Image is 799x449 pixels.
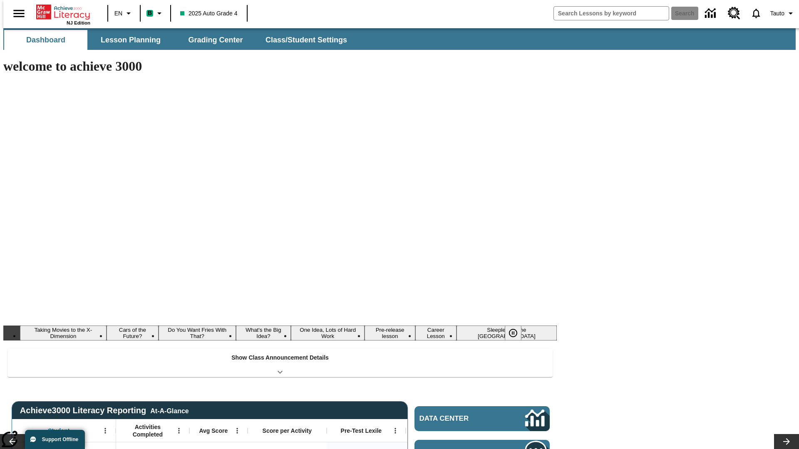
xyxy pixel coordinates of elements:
[25,430,85,449] button: Support Offline
[150,406,189,415] div: At-A-Glance
[419,414,497,423] span: Data Center
[173,424,185,437] button: Open Menu
[770,9,784,18] span: Tauto
[7,348,553,377] div: Show Class Announcement Details
[120,423,175,438] span: Activities Completed
[143,6,168,21] button: Boost Class color is mint green. Change class color
[554,7,669,20] input: search field
[20,406,189,415] span: Achieve3000 Literacy Reporting
[774,434,799,449] button: Lesson carousel, Next
[36,3,90,25] div: Home
[159,326,236,340] button: Slide 3 Do You Want Fries With That?
[48,427,69,434] span: Student
[20,326,107,340] button: Slide 1 Taking Movies to the X-Dimension
[3,59,557,74] h1: welcome to achieve 3000
[148,8,152,18] span: B
[365,326,415,340] button: Slide 6 Pre-release lesson
[389,424,402,437] button: Open Menu
[99,424,112,437] button: Open Menu
[42,437,78,442] span: Support Offline
[341,427,382,434] span: Pre-Test Lexile
[236,326,291,340] button: Slide 4 What's the Big Idea?
[3,30,355,50] div: SubNavbar
[67,20,90,25] span: NJ Edition
[199,427,228,434] span: Avg Score
[291,326,365,340] button: Slide 5 One Idea, Lots of Hard Work
[36,4,90,20] a: Home
[7,1,31,26] button: Open side menu
[505,326,521,340] button: Pause
[180,9,238,18] span: 2025 Auto Grade 4
[505,326,530,340] div: Pause
[107,326,159,340] button: Slide 2 Cars of the Future?
[114,9,122,18] span: EN
[415,326,457,340] button: Slide 7 Career Lesson
[4,30,87,50] button: Dashboard
[111,6,137,21] button: Language: EN, Select a language
[231,353,329,362] p: Show Class Announcement Details
[263,427,312,434] span: Score per Activity
[745,2,767,24] a: Notifications
[174,30,257,50] button: Grading Center
[89,30,172,50] button: Lesson Planning
[231,424,243,437] button: Open Menu
[457,326,557,340] button: Slide 8 Sleepless in the Animal Kingdom
[259,30,354,50] button: Class/Student Settings
[767,6,799,21] button: Profile/Settings
[700,2,723,25] a: Data Center
[723,2,745,25] a: Resource Center, Will open in new tab
[414,406,550,431] a: Data Center
[3,28,796,50] div: SubNavbar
